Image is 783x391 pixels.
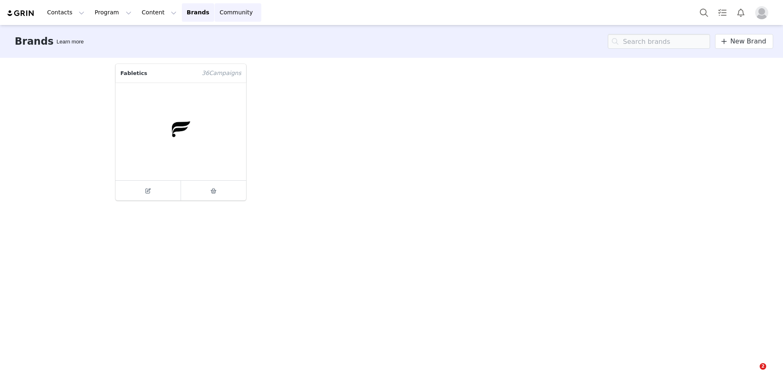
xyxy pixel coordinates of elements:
[115,64,197,82] p: Fabletics
[715,34,773,49] a: New Brand
[197,64,246,82] span: Campaign
[750,6,776,19] button: Profile
[7,9,35,17] img: grin logo
[755,6,768,19] img: placeholder-profile.jpg
[238,69,241,77] span: s
[713,3,731,22] a: Tasks
[42,3,89,22] button: Contacts
[90,3,136,22] button: Program
[760,363,766,370] span: 2
[695,3,713,22] button: Search
[730,36,766,46] span: New Brand
[55,38,85,46] div: Tooltip anchor
[732,3,750,22] button: Notifications
[743,363,763,383] iframe: Intercom live chat
[182,3,214,22] a: Brands
[215,3,261,22] a: Community
[608,34,710,49] input: Search brands
[137,3,181,22] button: Content
[15,34,54,49] h3: Brands
[202,69,209,77] span: 36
